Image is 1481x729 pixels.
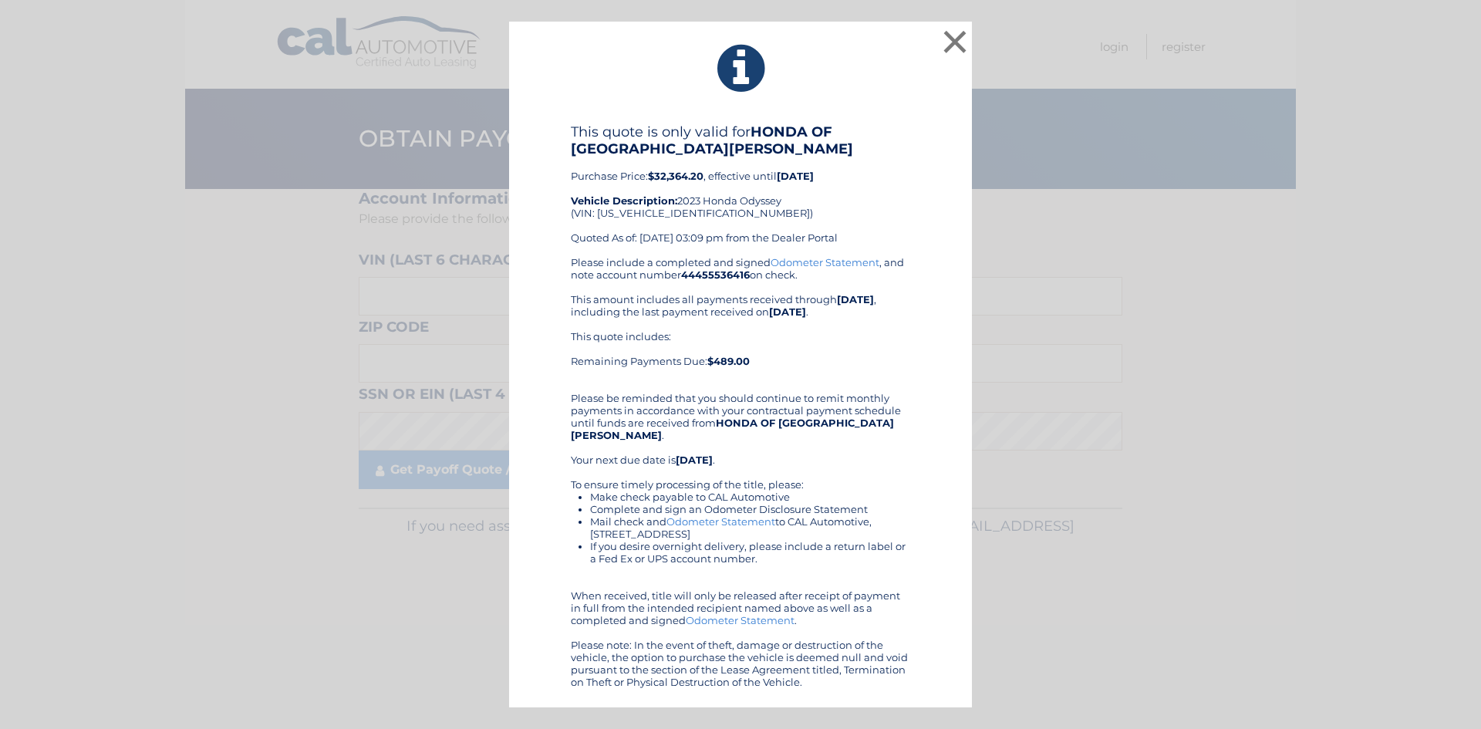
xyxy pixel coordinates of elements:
li: Make check payable to CAL Automotive [590,491,910,503]
li: Mail check and to CAL Automotive, [STREET_ADDRESS] [590,515,910,540]
div: This quote includes: Remaining Payments Due: [571,330,910,380]
b: HONDA OF [GEOGRAPHIC_DATA][PERSON_NAME] [571,123,853,157]
a: Odometer Statement [686,614,794,626]
a: Odometer Statement [666,515,775,528]
div: Purchase Price: , effective until 2023 Honda Odyssey (VIN: [US_VEHICLE_IDENTIFICATION_NUMBER]) Qu... [571,123,910,256]
a: Odometer Statement [771,256,879,268]
b: 44455536416 [681,268,750,281]
b: [DATE] [777,170,814,182]
b: $489.00 [707,355,750,367]
div: Please include a completed and signed , and note account number on check. This amount includes al... [571,256,910,688]
li: If you desire overnight delivery, please include a return label or a Fed Ex or UPS account number. [590,540,910,565]
button: × [940,26,970,57]
b: $32,364.20 [648,170,703,182]
b: [DATE] [837,293,874,305]
h4: This quote is only valid for [571,123,910,157]
b: [DATE] [676,454,713,466]
b: HONDA OF [GEOGRAPHIC_DATA][PERSON_NAME] [571,417,894,441]
li: Complete and sign an Odometer Disclosure Statement [590,503,910,515]
strong: Vehicle Description: [571,194,677,207]
b: [DATE] [769,305,806,318]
